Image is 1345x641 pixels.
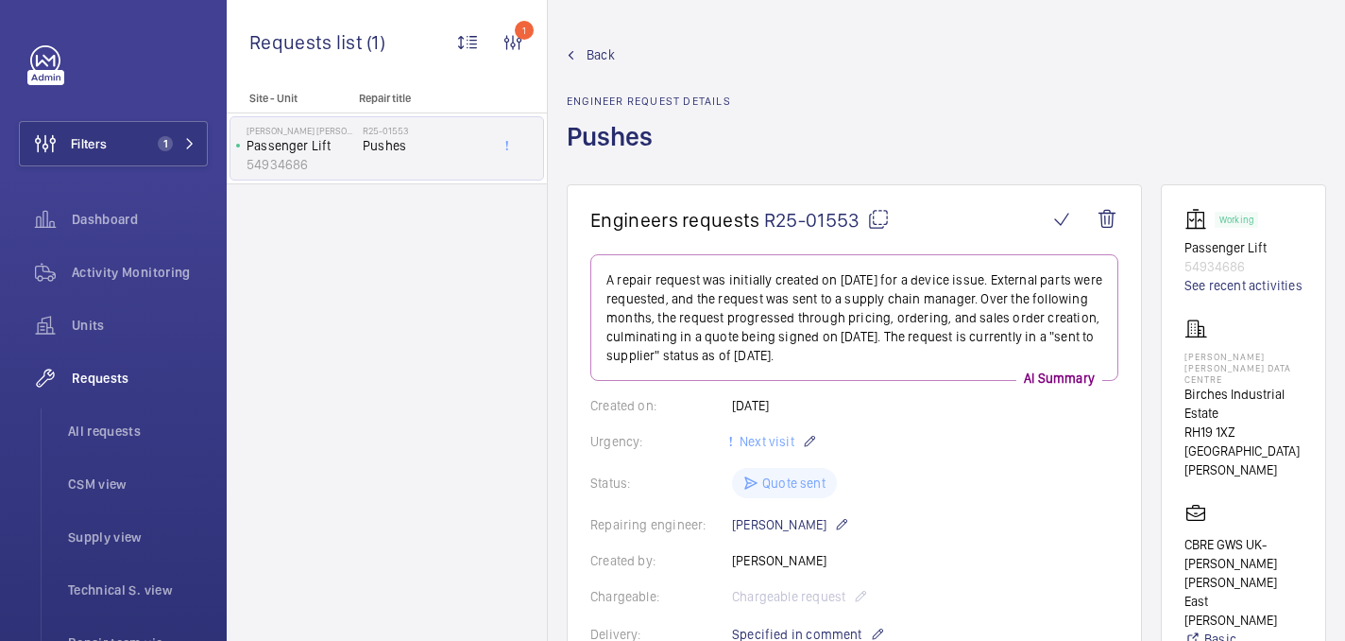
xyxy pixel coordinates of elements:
span: Technical S. view [68,580,208,599]
h2: R25-01553 [363,125,487,136]
span: CSM view [68,475,208,494]
p: 54934686 [1184,257,1302,276]
p: [PERSON_NAME] [PERSON_NAME] Data Centre [247,125,355,136]
span: Requests [72,369,208,388]
span: Units [72,316,208,335]
span: All requests [68,422,208,441]
p: Site - Unit [227,92,351,105]
h1: Pushes [567,119,731,184]
p: RH19 1XZ [GEOGRAPHIC_DATA][PERSON_NAME] [1184,423,1302,479]
span: Engineers requests [590,208,760,232]
span: Dashboard [72,210,208,229]
span: Activity Monitoring [72,263,208,282]
p: Working [1219,217,1253,223]
h2: Engineer request details [567,95,731,108]
span: Supply view [68,528,208,546]
p: A repair request was initially created on [DATE] for a device issue. External parts were requeste... [606,270,1102,365]
p: [PERSON_NAME] [PERSON_NAME] Data Centre [1184,351,1302,385]
p: Repair title [359,92,484,105]
span: 1 [158,136,173,151]
button: Filters1 [19,121,208,166]
span: Next visit [736,434,794,449]
span: R25-01553 [764,208,890,232]
img: elevator.svg [1184,208,1215,231]
p: Passenger Lift [247,136,355,155]
p: [PERSON_NAME] [732,513,849,536]
span: Back [587,45,615,64]
span: Pushes [363,136,487,155]
p: 54934686 [247,155,355,174]
p: Birches Industrial Estate [1184,385,1302,423]
span: Filters [71,134,107,153]
p: AI Summary [1016,369,1102,388]
span: Requests list [249,30,366,54]
p: Passenger Lift [1184,238,1302,257]
a: See recent activities [1184,276,1302,295]
p: CBRE GWS UK- [PERSON_NAME] [PERSON_NAME] East [PERSON_NAME] [1184,535,1302,630]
